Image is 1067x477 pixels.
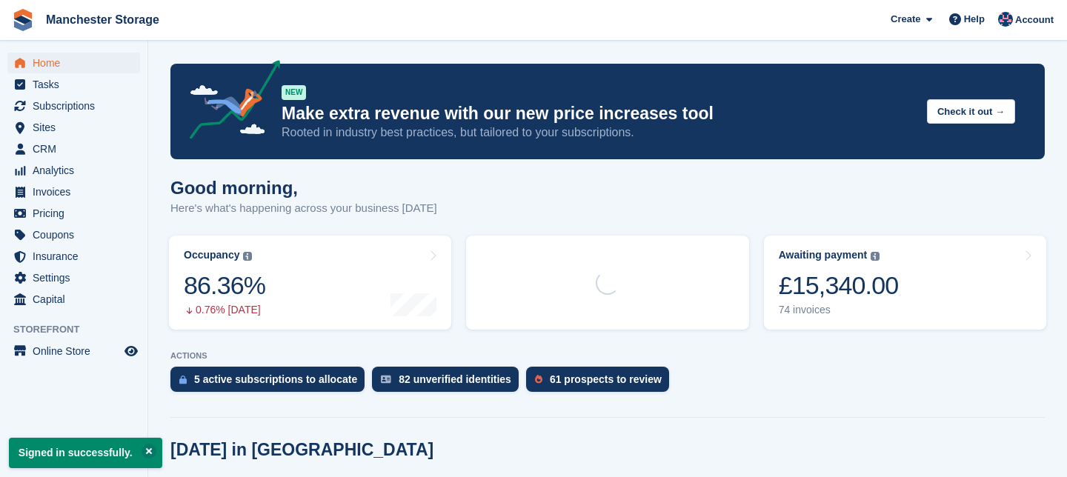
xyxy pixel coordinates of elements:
[170,367,372,399] a: 5 active subscriptions to allocate
[33,53,122,73] span: Home
[33,267,122,288] span: Settings
[282,85,306,100] div: NEW
[33,203,122,224] span: Pricing
[927,99,1015,124] button: Check it out →
[33,74,122,95] span: Tasks
[170,440,433,460] h2: [DATE] in [GEOGRAPHIC_DATA]
[7,341,140,361] a: menu
[194,373,357,385] div: 5 active subscriptions to allocate
[33,96,122,116] span: Subscriptions
[33,289,122,310] span: Capital
[891,12,920,27] span: Create
[871,252,880,261] img: icon-info-grey-7440780725fd019a000dd9b08b2336e03edf1995a4989e88bcd33f0948082b44.svg
[170,178,437,198] h1: Good morning,
[372,367,526,399] a: 82 unverified identities
[184,304,265,316] div: 0.76% [DATE]
[177,60,281,144] img: price-adjustments-announcement-icon-8257ccfd72463d97f412b2fc003d46551f7dbcb40ab6d574587a9cd5c0d94...
[7,139,140,159] a: menu
[535,375,542,384] img: prospect-51fa495bee0391a8d652442698ab0144808aea92771e9ea1ae160a38d050c398.svg
[7,267,140,288] a: menu
[33,224,122,245] span: Coupons
[40,7,165,32] a: Manchester Storage
[169,236,451,330] a: Occupancy 86.36% 0.76% [DATE]
[1015,13,1054,27] span: Account
[7,53,140,73] a: menu
[33,246,122,267] span: Insurance
[7,224,140,245] a: menu
[170,351,1045,361] p: ACTIONS
[7,117,140,138] a: menu
[7,74,140,95] a: menu
[184,270,265,301] div: 86.36%
[33,341,122,361] span: Online Store
[779,249,868,261] div: Awaiting payment
[7,246,140,267] a: menu
[7,289,140,310] a: menu
[779,270,899,301] div: £15,340.00
[779,304,899,316] div: 74 invoices
[7,181,140,202] a: menu
[7,160,140,181] a: menu
[381,375,391,384] img: verify_identity-adf6edd0f0f0b5bbfe63781bf79b02c33cf7c696d77639b501bdc392416b5a36.svg
[184,249,239,261] div: Occupancy
[526,367,677,399] a: 61 prospects to review
[399,373,511,385] div: 82 unverified identities
[33,139,122,159] span: CRM
[33,117,122,138] span: Sites
[764,236,1046,330] a: Awaiting payment £15,340.00 74 invoices
[13,322,147,337] span: Storefront
[9,438,162,468] p: Signed in successfully.
[550,373,662,385] div: 61 prospects to review
[7,96,140,116] a: menu
[33,181,122,202] span: Invoices
[282,103,915,124] p: Make extra revenue with our new price increases tool
[170,200,437,217] p: Here's what's happening across your business [DATE]
[33,160,122,181] span: Analytics
[179,375,187,384] img: active_subscription_to_allocate_icon-d502201f5373d7db506a760aba3b589e785aa758c864c3986d89f69b8ff3...
[964,12,985,27] span: Help
[7,203,140,224] a: menu
[243,252,252,261] img: icon-info-grey-7440780725fd019a000dd9b08b2336e03edf1995a4989e88bcd33f0948082b44.svg
[12,9,34,31] img: stora-icon-8386f47178a22dfd0bd8f6a31ec36ba5ce8667c1dd55bd0f319d3a0aa187defe.svg
[282,124,915,141] p: Rooted in industry best practices, but tailored to your subscriptions.
[122,342,140,360] a: Preview store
